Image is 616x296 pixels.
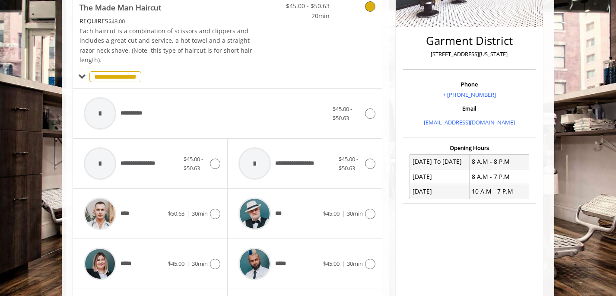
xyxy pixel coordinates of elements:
span: $45.00 [323,260,340,267]
h3: Phone [405,81,533,87]
span: $50.63 [168,210,184,217]
td: [DATE] [410,184,470,199]
b: The Made Man Haircut [79,1,161,13]
span: $45.00 - $50.63 [279,1,330,11]
span: $45.00 - $50.63 [184,155,203,172]
td: [DATE] To [DATE] [410,154,470,169]
span: | [187,260,190,267]
span: | [342,210,345,217]
td: 10 A.M - 7 P.M [469,184,529,199]
span: $45.00 [168,260,184,267]
a: + [PHONE_NUMBER] [443,91,496,99]
span: 30min [347,210,363,217]
h3: Email [405,105,533,111]
span: 30min [192,210,208,217]
a: [EMAIL_ADDRESS][DOMAIN_NAME] [424,118,515,126]
span: 30min [347,260,363,267]
span: $45.00 - $50.63 [339,155,358,172]
td: 8 A.M - 8 P.M [469,154,529,169]
td: [DATE] [410,169,470,184]
h2: Garment District [405,35,533,47]
td: 8 A.M - 7 P.M [469,169,529,184]
span: $45.00 [323,210,340,217]
p: [STREET_ADDRESS][US_STATE] [405,50,533,59]
span: 30min [192,260,208,267]
span: 20min [279,11,330,21]
h3: Opening Hours [403,145,536,151]
span: This service needs some Advance to be paid before we block your appointment [79,17,108,25]
span: $45.00 - $50.63 [333,105,352,122]
span: | [187,210,190,217]
span: Each haircut is a combination of scissors and clippers and includes a great cut and service, a ho... [79,27,252,64]
div: $48.00 [79,16,253,26]
span: | [342,260,345,267]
